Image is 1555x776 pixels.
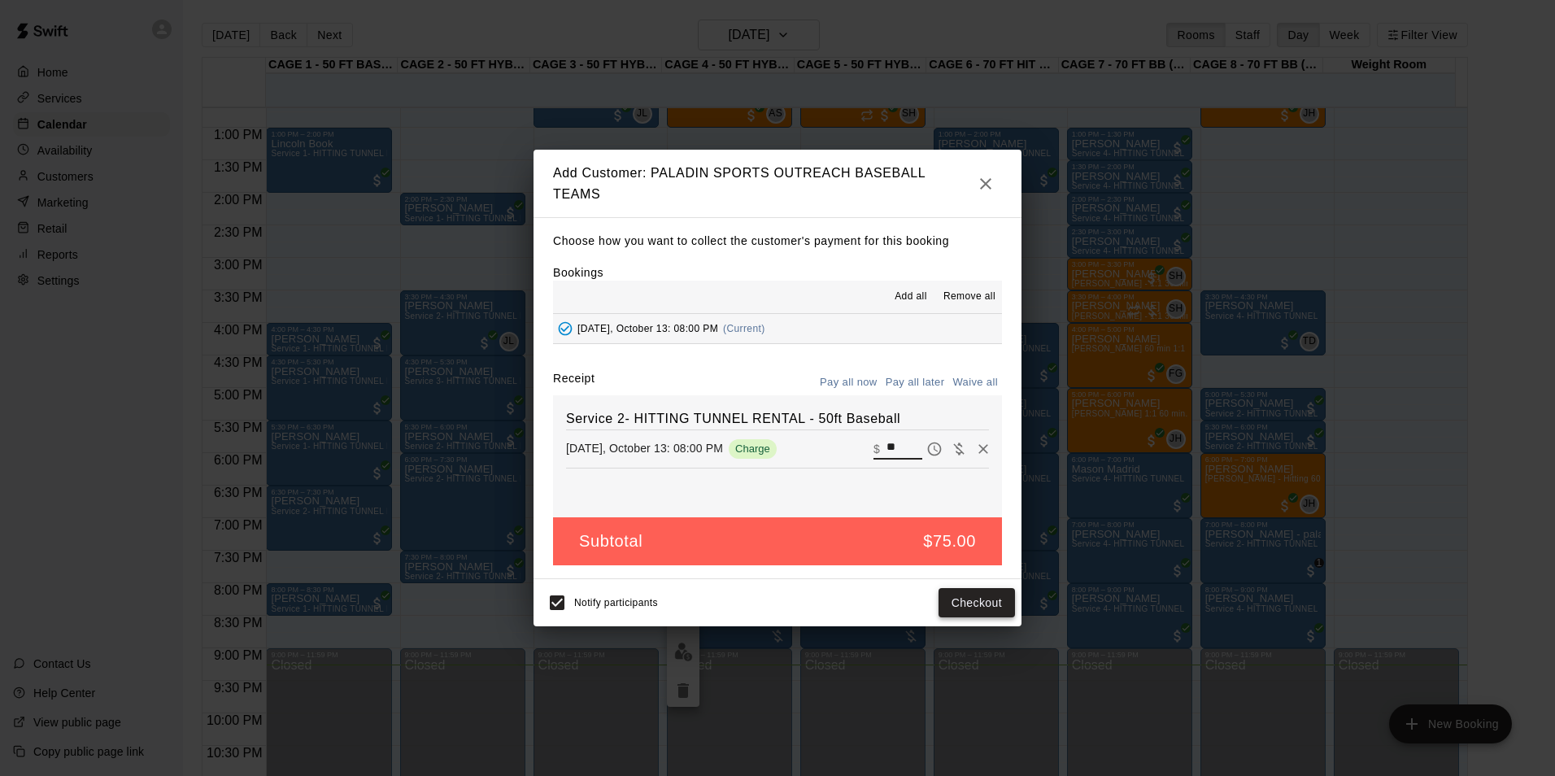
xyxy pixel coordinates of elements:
h5: $75.00 [923,530,976,552]
button: Checkout [939,588,1015,618]
p: $ [873,441,880,457]
button: Pay all later [882,370,949,395]
span: Charge [729,442,777,455]
span: [DATE], October 13: 08:00 PM [577,323,718,334]
p: Choose how you want to collect the customer's payment for this booking [553,231,1002,251]
p: [DATE], October 13: 08:00 PM [566,440,723,456]
h5: Subtotal [579,530,642,552]
button: Add all [885,284,937,310]
h2: Add Customer: PALADIN SPORTS OUTREACH BASEBALL TEAMS [534,150,1021,217]
h6: Service 2- HITTING TUNNEL RENTAL - 50ft Baseball [566,408,989,429]
span: Notify participants [574,597,658,608]
label: Bookings [553,266,603,279]
button: Remove all [937,284,1002,310]
span: (Current) [723,323,765,334]
button: Added - Collect Payment [553,316,577,341]
button: Added - Collect Payment[DATE], October 13: 08:00 PM(Current) [553,314,1002,344]
span: Remove all [943,289,995,305]
button: Pay all now [816,370,882,395]
button: Remove [971,437,995,461]
label: Receipt [553,370,595,395]
span: Add all [895,289,927,305]
span: Pay later [922,441,947,455]
button: Waive all [948,370,1002,395]
span: Waive payment [947,441,971,455]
